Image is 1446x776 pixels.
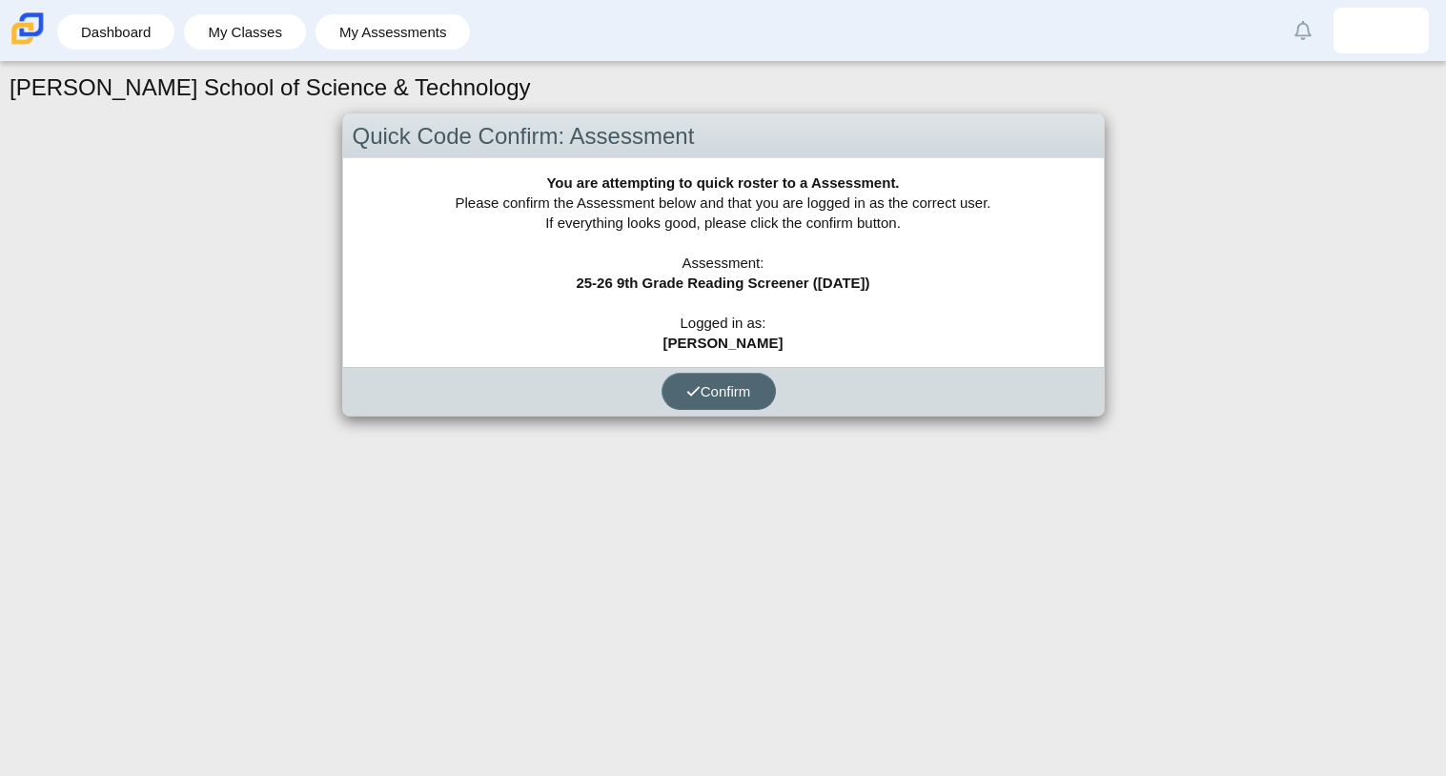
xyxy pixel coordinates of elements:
a: My Assessments [325,14,461,50]
a: damian.montanez.OVtk6Z [1334,8,1429,53]
a: Carmen School of Science & Technology [8,35,48,51]
b: You are attempting to quick roster to a Assessment. [546,174,899,191]
img: Carmen School of Science & Technology [8,9,48,49]
h1: [PERSON_NAME] School of Science & Technology [10,71,531,104]
a: Dashboard [67,14,165,50]
b: 25-26 9th Grade Reading Screener ([DATE]) [576,275,869,291]
button: Confirm [662,373,776,410]
span: Confirm [686,383,751,399]
a: Alerts [1282,10,1324,51]
div: Please confirm the Assessment below and that you are logged in as the correct user. If everything... [343,158,1104,367]
a: My Classes [193,14,296,50]
b: [PERSON_NAME] [663,335,784,351]
div: Quick Code Confirm: Assessment [343,114,1104,159]
img: damian.montanez.OVtk6Z [1366,15,1396,46]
